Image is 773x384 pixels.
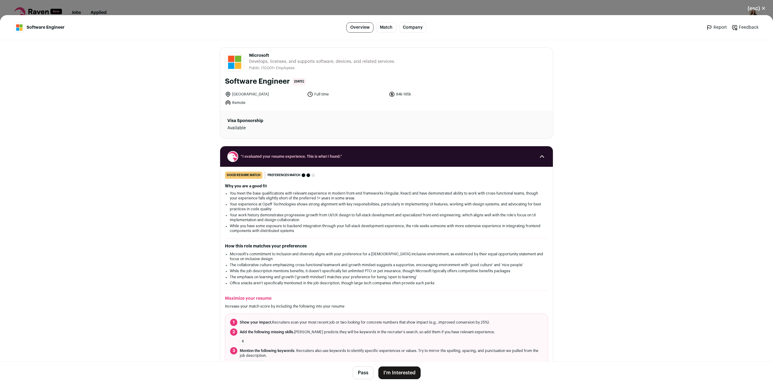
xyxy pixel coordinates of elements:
button: Close modal [740,2,773,15]
li: Full time [307,91,386,97]
li: While you have some exposure to backend integration through your full-stack development experienc... [230,224,543,233]
img: c786a7b10b07920eb52778d94b98952337776963b9c08eb22d98bc7b89d269e4.jpg [225,53,244,72]
li: integration [240,360,265,367]
li: 84k-165k [389,91,467,97]
span: . Recruiters also use keywords to identify specific experiences or values. Try to mirror the spel... [240,348,543,358]
li: Office snacks aren't specifically mentioned in the job description, though large tech companies o... [230,281,543,286]
p: Increase your match score by including the following into your resume [225,304,548,309]
a: Company [399,22,427,33]
li: The collaborative culture emphasizing cross-functional teamwork and growth mindset suggests a sup... [230,263,543,267]
img: c786a7b10b07920eb52778d94b98952337776963b9c08eb22d98bc7b89d269e4.jpg [15,23,24,32]
li: [GEOGRAPHIC_DATA] [225,91,303,97]
h2: Why you are a good fit [225,184,548,189]
span: Add the following missing skills. [240,330,294,334]
span: 3 [230,347,237,354]
li: Remote [225,100,303,106]
li: Your experience at Opeff Technologies shows strong alignment with key responsibilities, particula... [230,202,543,211]
span: Develops, licenses, and supports software, devices, and related services. [249,59,395,65]
span: 2 [230,328,237,336]
button: I'm Interested [378,366,421,379]
li: Your work history demonstrates progressive growth from UI/UX design to full-stack development and... [230,213,543,222]
span: 10,001+ Employees [262,66,295,70]
h1: Software Engineer [225,77,290,86]
span: Show your impact. [240,321,272,324]
dt: Visa Sponsorship [227,118,333,124]
span: “I evaluated your resume experience. This is what I found.” [241,154,532,159]
span: 1 [230,319,237,326]
a: Report [706,24,727,31]
li: While the job description mentions benefits, it doesn't specifically list unlimited PTO or pet in... [230,269,543,273]
a: Match [376,22,396,33]
li: Microsoft's commitment to inclusion and diversity aligns with your preference for a [DEMOGRAPHIC_... [230,252,543,261]
li: Public [249,66,261,70]
li: The emphasis on learning and growth ('growth mindset') matches your preference for being 'open to... [230,275,543,279]
li: You meet the base qualifications with relevant experience in modern front-end frameworks (Angular... [230,191,543,201]
span: Software Engineer [27,24,65,31]
button: Pass [353,366,374,379]
dd: Available [227,125,333,131]
div: good resume match [225,172,262,179]
span: [PERSON_NAME] predicts they will be keywords in the recruiter's search, so add them if you have r... [240,330,495,334]
span: Preferences match [268,172,300,178]
li: C [240,338,246,345]
span: Mention the following keywords [240,349,294,353]
span: Recruiters scan your most recent job or two looking for concrete numbers that show impact (e.g., ... [240,320,490,325]
a: Overview [346,22,374,33]
h2: How this role matches your preferences [225,243,548,249]
li: / [261,66,295,70]
span: Microsoft [249,53,395,59]
a: Feedback [732,24,759,31]
h2: Maximize your resume [225,295,548,302]
span: [DATE] [292,78,306,85]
